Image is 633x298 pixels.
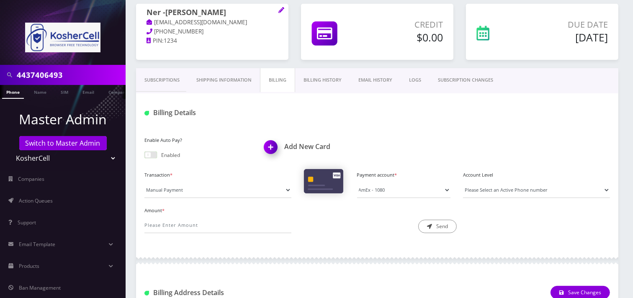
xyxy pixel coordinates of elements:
[19,241,55,248] span: Email Template
[19,284,61,291] span: Ban Management
[25,23,100,52] img: KosherCell
[188,68,260,92] a: Shipping Information
[19,136,107,150] a: Switch to Master Admin
[463,172,610,179] label: Account Level
[147,18,247,27] a: [EMAIL_ADDRESS][DOMAIN_NAME]
[144,291,149,295] img: Billing Address Detail
[260,138,285,162] img: Add New Card
[350,68,401,92] a: EMAIL HISTORY
[144,109,291,117] h1: Billing Details
[525,31,608,44] h5: [DATE]
[264,143,371,151] h1: Add New Card
[17,67,124,83] input: Search in Company
[161,152,180,159] p: Enabled
[19,262,39,270] span: Products
[57,85,72,98] a: SIM
[144,137,252,144] label: Enable Auto Pay?
[78,85,98,98] a: Email
[144,111,149,116] img: Billing Details
[154,28,204,35] span: [PHONE_NUMBER]
[104,85,132,98] a: Company
[147,8,278,18] h1: Ner -[PERSON_NAME]
[164,37,177,44] span: 1234
[147,37,164,45] a: PIN:
[264,143,371,151] a: Add New CardAdd New Card
[144,207,291,214] label: Amount
[2,85,24,99] a: Phone
[18,175,45,182] span: Companies
[136,68,188,92] a: Subscriptions
[30,85,51,98] a: Name
[371,18,443,31] p: Credit
[18,219,36,226] span: Support
[418,220,457,233] button: Send
[357,172,451,179] label: Payment account
[371,31,443,44] h5: $0.00
[525,18,608,31] p: Due Date
[19,197,53,204] span: Action Queues
[144,217,291,233] input: Please Enter Amount
[144,289,291,297] h1: Billing Address Details
[260,68,295,92] a: Billing
[401,68,430,92] a: LOGS
[144,172,291,179] label: Transaction
[295,68,350,92] a: Billing History
[304,169,343,193] img: Cards
[430,68,502,92] a: SUBSCRIPTION CHANGES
